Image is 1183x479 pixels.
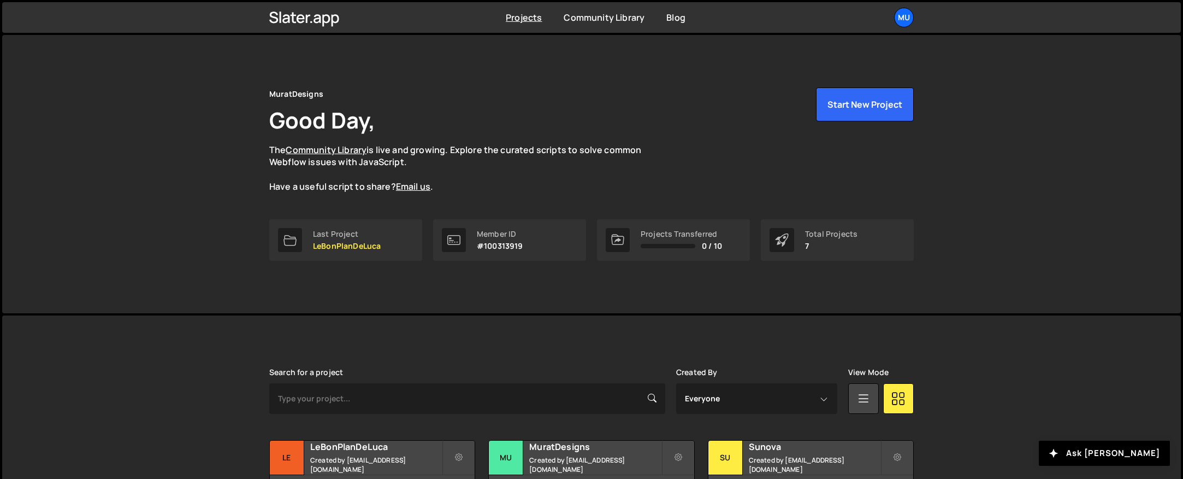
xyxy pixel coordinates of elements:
h2: LeBonPlanDeLuca [310,441,442,453]
div: Mu [489,441,523,475]
a: Blog [666,11,685,24]
div: Member ID [477,230,523,238]
div: Projects Transferred [641,230,722,238]
span: 0 / 10 [702,242,722,250]
h2: MuratDesigns [529,441,661,453]
h2: Sunova [749,441,880,453]
h1: Good Day, [269,105,375,135]
div: MuratDesigns [269,87,323,101]
a: Projects [506,11,542,24]
small: Created by [EMAIL_ADDRESS][DOMAIN_NAME] [529,455,661,474]
input: Type your project... [269,383,665,414]
small: Created by [EMAIL_ADDRESS][DOMAIN_NAME] [749,455,880,474]
a: Mu [894,8,914,27]
small: Created by [EMAIL_ADDRESS][DOMAIN_NAME] [310,455,442,474]
label: Created By [676,368,718,377]
a: Community Library [286,144,366,156]
label: View Mode [848,368,889,377]
div: Su [708,441,743,475]
p: #100313919 [477,242,523,250]
label: Search for a project [269,368,343,377]
p: 7 [805,242,857,250]
div: Le [270,441,304,475]
a: Last Project LeBonPlanDeLuca [269,219,422,261]
p: LeBonPlanDeLuca [313,242,381,250]
a: Community Library [564,11,644,24]
button: Start New Project [816,87,914,121]
a: Email us [396,180,430,192]
p: The is live and growing. Explore the curated scripts to solve common Webflow issues with JavaScri... [269,144,663,193]
div: Last Project [313,230,381,238]
button: Ask [PERSON_NAME] [1039,441,1170,466]
div: Total Projects [805,230,857,238]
